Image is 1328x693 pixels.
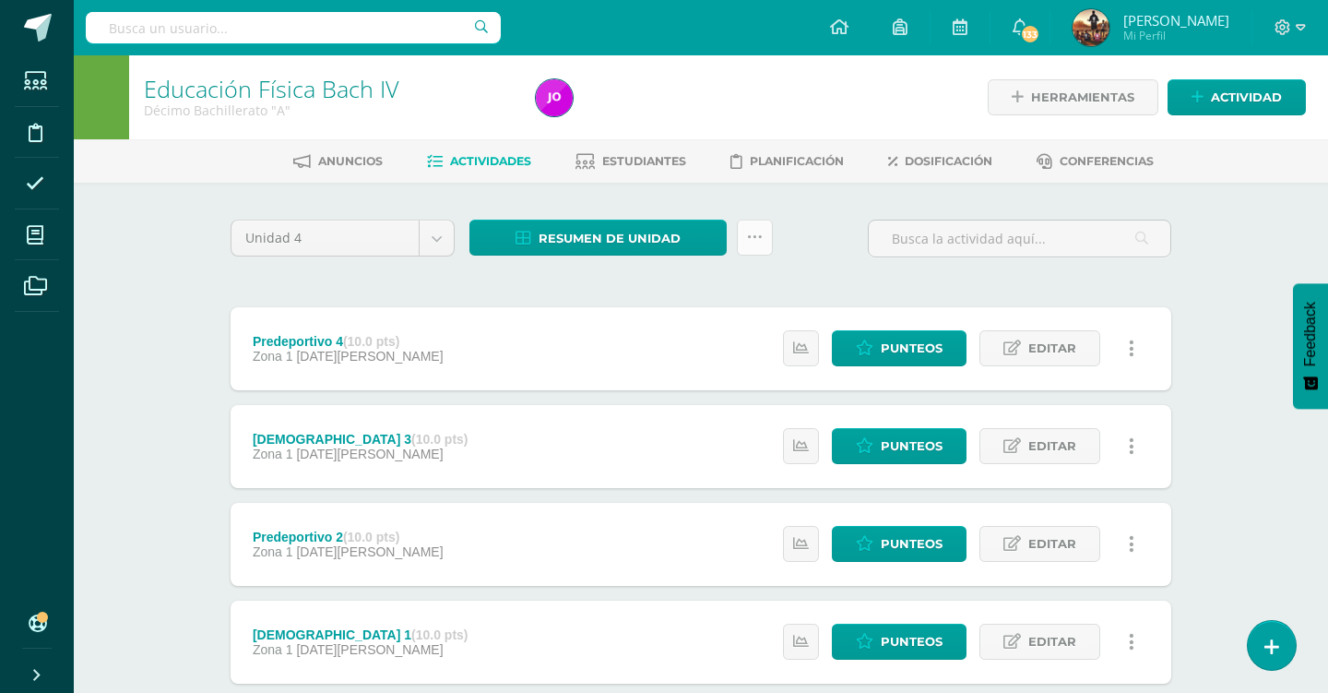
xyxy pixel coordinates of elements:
[296,544,443,559] span: [DATE][PERSON_NAME]
[231,221,454,256] a: Unidad 4
[1028,331,1076,365] span: Editar
[318,154,383,168] span: Anuncios
[296,447,443,461] span: [DATE][PERSON_NAME]
[888,147,992,176] a: Dosificación
[253,627,468,642] div: [DEMOGRAPHIC_DATA] 1
[253,432,468,447] div: [DEMOGRAPHIC_DATA] 3
[253,349,293,364] span: Zona 1
[1168,79,1306,115] a: Actividad
[343,530,399,544] strong: (10.0 pts)
[450,154,531,168] span: Actividades
[411,432,468,447] strong: (10.0 pts)
[253,544,293,559] span: Zona 1
[1211,80,1282,114] span: Actividad
[1028,527,1076,561] span: Editar
[881,331,943,365] span: Punteos
[881,527,943,561] span: Punteos
[1020,24,1040,44] span: 133
[1123,28,1229,43] span: Mi Perfil
[988,79,1158,115] a: Herramientas
[602,154,686,168] span: Estudiantes
[253,642,293,657] span: Zona 1
[832,624,966,660] a: Punteos
[245,221,405,256] span: Unidad 4
[296,642,443,657] span: [DATE][PERSON_NAME]
[411,627,468,642] strong: (10.0 pts)
[253,334,444,349] div: Predeportivo 4
[1073,9,1109,46] img: 03d6ca4b3524fb040deebacad952f656.png
[427,147,531,176] a: Actividades
[253,530,444,544] div: Predeportivo 2
[750,154,844,168] span: Planificación
[1123,11,1229,30] span: [PERSON_NAME]
[832,330,966,366] a: Punteos
[730,147,844,176] a: Planificación
[869,221,1170,257] input: Busca la actividad aquí...
[536,79,573,116] img: e2118f0630dc4d88175d20bd1388cc39.png
[86,12,501,43] input: Busca un usuario...
[253,447,293,461] span: Zona 1
[293,147,383,176] a: Anuncios
[832,526,966,562] a: Punteos
[539,221,681,256] span: Resumen de unidad
[1037,147,1154,176] a: Conferencias
[144,76,514,102] h1: Educación Física Bach IV
[1060,154,1154,168] span: Conferencias
[905,154,992,168] span: Dosificación
[832,428,966,464] a: Punteos
[1028,625,1076,659] span: Editar
[1031,80,1134,114] span: Herramientas
[575,147,686,176] a: Estudiantes
[469,220,727,256] a: Resumen de unidad
[296,349,443,364] span: [DATE][PERSON_NAME]
[881,625,943,659] span: Punteos
[1302,302,1319,366] span: Feedback
[343,334,399,349] strong: (10.0 pts)
[144,73,399,104] a: Educación Física Bach IV
[1293,283,1328,409] button: Feedback - Mostrar encuesta
[1028,429,1076,463] span: Editar
[881,429,943,463] span: Punteos
[144,102,514,119] div: Décimo Bachillerato 'A'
